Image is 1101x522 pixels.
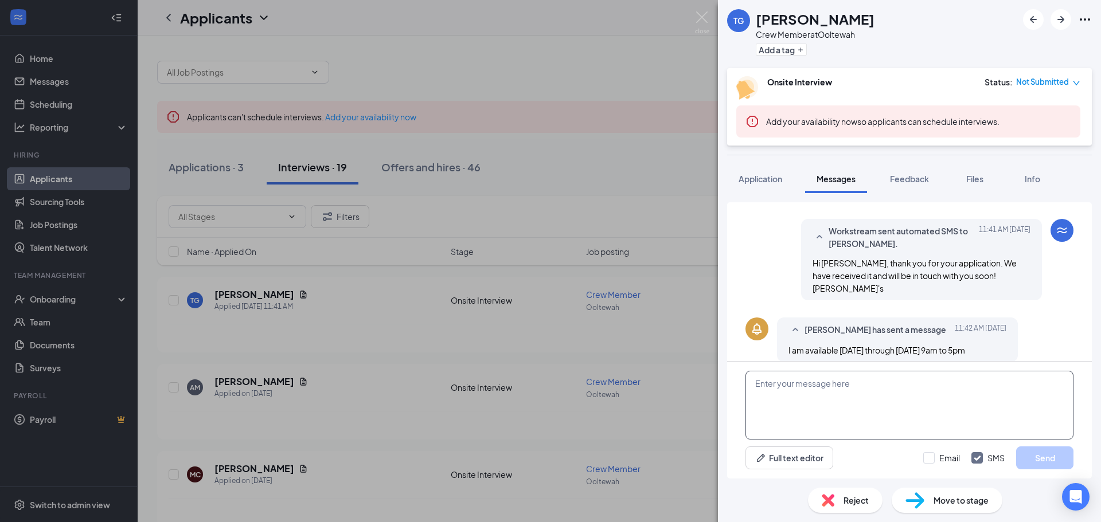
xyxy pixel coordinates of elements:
svg: SmallChevronUp [813,230,826,244]
svg: Pen [755,452,767,464]
span: Workstream sent automated SMS to [PERSON_NAME]. [829,225,979,250]
button: Send [1016,446,1073,469]
div: Open Intercom Messenger [1062,483,1090,511]
div: Status : [985,76,1013,88]
span: down [1072,79,1080,87]
span: Feedback [890,174,929,184]
button: Full text editorPen [745,446,833,469]
svg: Error [745,115,759,128]
span: Messages [817,174,856,184]
span: Info [1025,174,1040,184]
span: [PERSON_NAME] has sent a message [805,323,946,337]
span: Not Submitted [1016,76,1069,88]
span: [DATE] 11:42 AM [955,323,1006,337]
span: Move to stage [934,494,989,507]
svg: WorkstreamLogo [1055,223,1069,237]
b: Onsite Interview [767,77,832,87]
button: PlusAdd a tag [756,44,807,56]
span: Files [966,174,983,184]
svg: Bell [750,322,764,336]
h1: [PERSON_NAME] [756,9,874,29]
span: Reject [844,494,869,507]
button: Add your availability now [766,116,857,127]
div: TG [733,15,744,26]
span: Application [739,174,782,184]
svg: Plus [797,46,804,53]
svg: SmallChevronUp [788,323,802,337]
span: so applicants can schedule interviews. [766,116,1000,127]
span: [DATE] 11:41 AM [979,225,1030,250]
span: Hi [PERSON_NAME], thank you for your application. We have received it and will be in touch with y... [813,258,1017,293]
button: ArrowLeftNew [1023,9,1044,30]
svg: ArrowLeftNew [1026,13,1040,26]
div: Crew Member at Ooltewah [756,29,874,40]
button: ArrowRight [1051,9,1071,30]
svg: Ellipses [1078,13,1092,26]
svg: ArrowRight [1054,13,1068,26]
span: I am available [DATE] through [DATE] 9am to 5pm [788,345,965,355]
